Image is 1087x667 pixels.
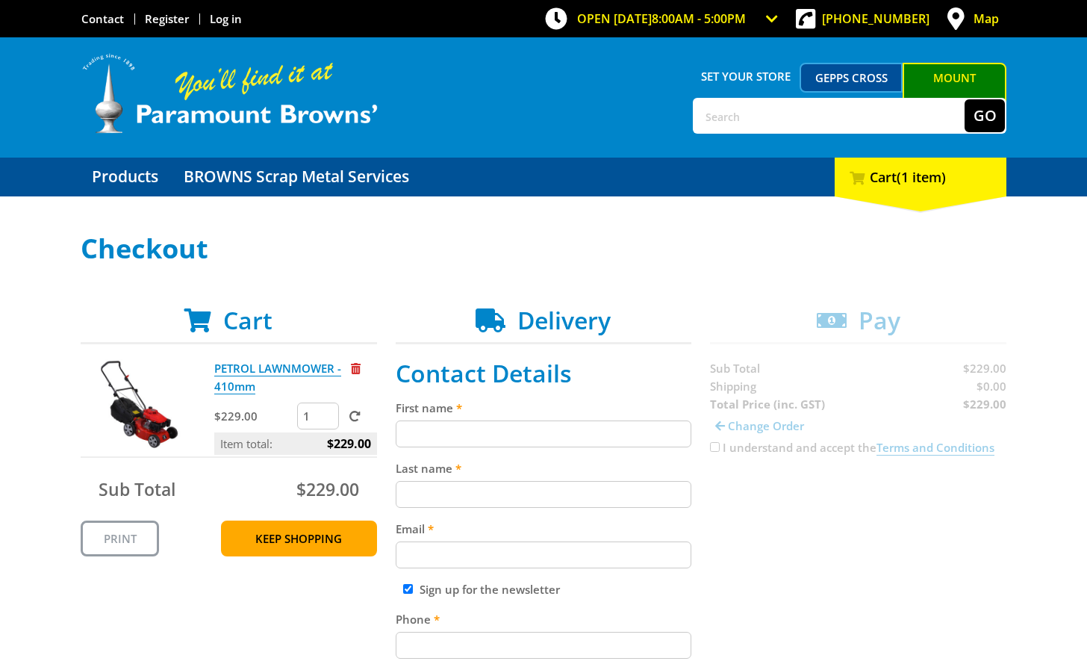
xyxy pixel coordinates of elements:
[835,158,1006,196] div: Cart
[396,632,692,659] input: Please enter your telephone number.
[172,158,420,196] a: Go to the BROWNS Scrap Metal Services page
[214,407,294,425] p: $229.00
[903,63,1006,120] a: Mount [PERSON_NAME]
[693,63,800,90] span: Set your store
[81,158,169,196] a: Go to the Products page
[652,10,746,27] span: 8:00am - 5:00pm
[81,52,379,135] img: Paramount Browns'
[81,234,1006,264] h1: Checkout
[214,361,341,394] a: PETROL LAWNMOWER - 410mm
[81,11,124,26] a: Go to the Contact page
[396,399,692,417] label: First name
[396,610,692,628] label: Phone
[694,99,965,132] input: Search
[221,521,377,556] a: Keep Shopping
[396,459,692,477] label: Last name
[396,481,692,508] input: Please enter your last name.
[214,432,377,455] p: Item total:
[897,168,946,186] span: (1 item)
[577,10,746,27] span: OPEN [DATE]
[81,521,159,556] a: Print
[327,432,371,455] span: $229.00
[396,520,692,538] label: Email
[223,304,272,336] span: Cart
[396,542,692,568] input: Please enter your email address.
[420,582,560,597] label: Sign up for the newsletter
[145,11,189,26] a: Go to the registration page
[95,359,184,449] img: PETROL LAWNMOWER - 410mm
[296,477,359,501] span: $229.00
[396,421,692,447] input: Please enter your first name.
[517,304,611,336] span: Delivery
[351,361,361,376] a: Remove from cart
[800,63,903,93] a: Gepps Cross
[210,11,242,26] a: Log in
[396,359,692,388] h2: Contact Details
[99,477,175,501] span: Sub Total
[965,99,1005,132] button: Go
